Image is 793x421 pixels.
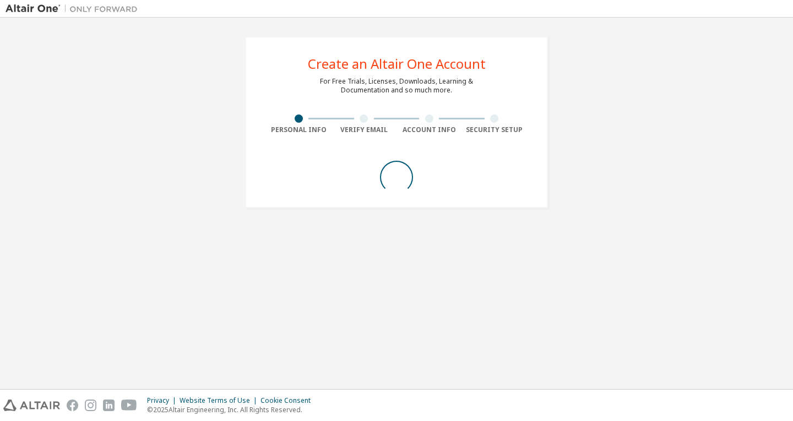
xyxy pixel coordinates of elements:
[308,57,486,70] div: Create an Altair One Account
[6,3,143,14] img: Altair One
[260,396,317,405] div: Cookie Consent
[180,396,260,405] div: Website Terms of Use
[266,125,332,134] div: Personal Info
[3,400,60,411] img: altair_logo.svg
[397,125,462,134] div: Account Info
[332,125,397,134] div: Verify Email
[103,400,115,411] img: linkedin.svg
[67,400,78,411] img: facebook.svg
[85,400,96,411] img: instagram.svg
[147,396,180,405] div: Privacy
[147,405,317,414] p: © 2025 Altair Engineering, Inc. All Rights Reserved.
[462,125,528,134] div: Security Setup
[121,400,137,411] img: youtube.svg
[320,77,473,95] div: For Free Trials, Licenses, Downloads, Learning & Documentation and so much more.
